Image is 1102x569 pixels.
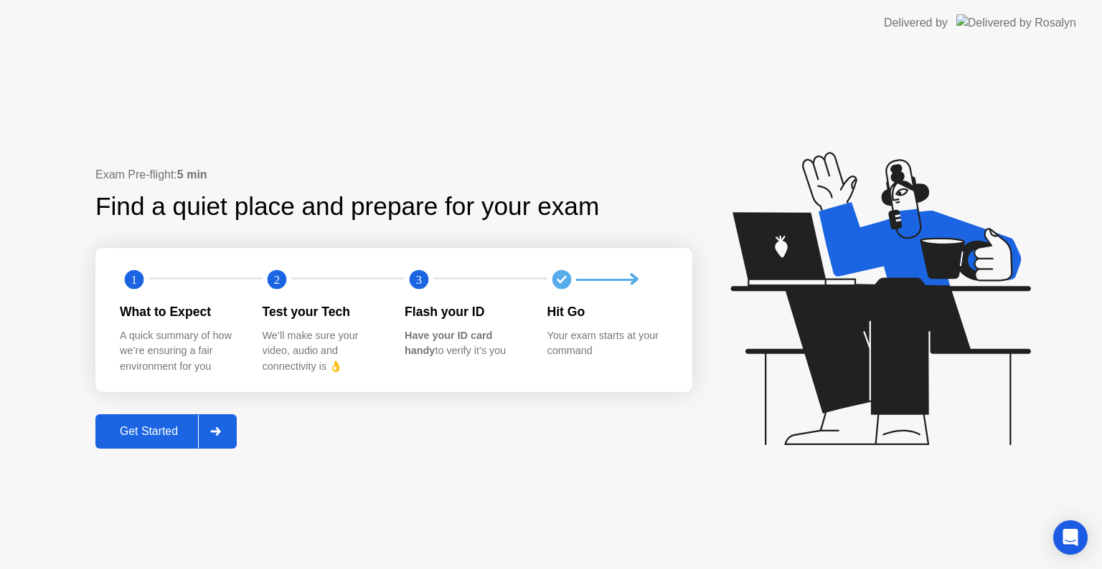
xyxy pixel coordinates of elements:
div: to verify it’s you [405,328,524,359]
button: Get Started [95,414,237,449]
b: Have your ID card handy [405,330,492,357]
div: Your exam starts at your command [547,328,667,359]
b: 5 min [177,168,207,181]
div: What to Expect [120,302,240,321]
text: 1 [131,273,137,287]
div: Get Started [100,425,198,438]
text: 2 [273,273,279,287]
div: We’ll make sure your video, audio and connectivity is 👌 [263,328,382,375]
img: Delivered by Rosalyn [956,14,1076,31]
text: 3 [416,273,422,287]
div: Exam Pre-flight: [95,166,692,183]
div: A quick summary of how we’re ensuring a fair environment for you [120,328,240,375]
div: Find a quiet place and prepare for your exam [95,188,601,226]
div: Test your Tech [263,302,382,321]
div: Hit Go [547,302,667,321]
div: Flash your ID [405,302,524,321]
div: Open Intercom Messenger [1053,520,1088,555]
div: Delivered by [884,14,948,32]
